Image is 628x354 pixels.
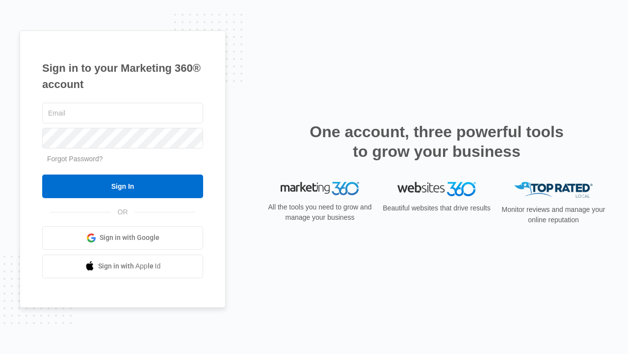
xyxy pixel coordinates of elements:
[98,261,161,271] span: Sign in with Apple Id
[100,233,159,243] span: Sign in with Google
[42,60,203,92] h1: Sign in to your Marketing 360® account
[382,203,492,213] p: Beautiful websites that drive results
[111,207,135,217] span: OR
[514,182,593,198] img: Top Rated Local
[307,122,567,161] h2: One account, three powerful tools to grow your business
[42,255,203,278] a: Sign in with Apple Id
[42,226,203,250] a: Sign in with Google
[397,182,476,196] img: Websites 360
[281,182,359,196] img: Marketing 360
[265,202,375,223] p: All the tools you need to grow and manage your business
[42,175,203,198] input: Sign In
[47,155,103,163] a: Forgot Password?
[42,103,203,123] input: Email
[498,205,608,225] p: Monitor reviews and manage your online reputation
